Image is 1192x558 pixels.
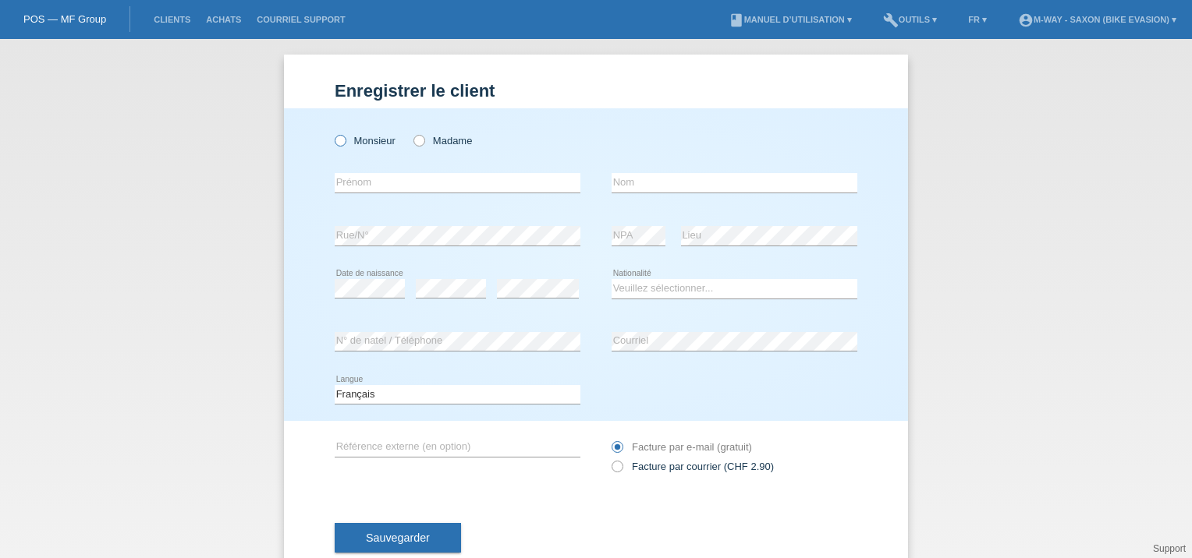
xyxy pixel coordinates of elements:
[883,12,899,28] i: build
[335,135,396,147] label: Monsieur
[23,13,106,25] a: POS — MF Group
[335,523,461,553] button: Sauvegarder
[612,461,622,480] input: Facture par courrier (CHF 2.90)
[612,441,622,461] input: Facture par e-mail (gratuit)
[875,15,945,24] a: buildOutils ▾
[612,461,774,472] label: Facture par courrier (CHF 2.90)
[366,532,430,544] span: Sauvegarder
[729,12,744,28] i: book
[146,15,198,24] a: Clients
[413,135,472,147] label: Madame
[335,81,857,101] h1: Enregistrer le client
[612,441,752,453] label: Facture par e-mail (gratuit)
[249,15,353,24] a: Courriel Support
[413,135,424,145] input: Madame
[721,15,860,24] a: bookManuel d’utilisation ▾
[335,135,345,145] input: Monsieur
[1018,12,1034,28] i: account_circle
[1010,15,1184,24] a: account_circlem-way - Saxon (Bike Evasion) ▾
[960,15,995,24] a: FR ▾
[1153,543,1186,554] a: Support
[198,15,249,24] a: Achats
